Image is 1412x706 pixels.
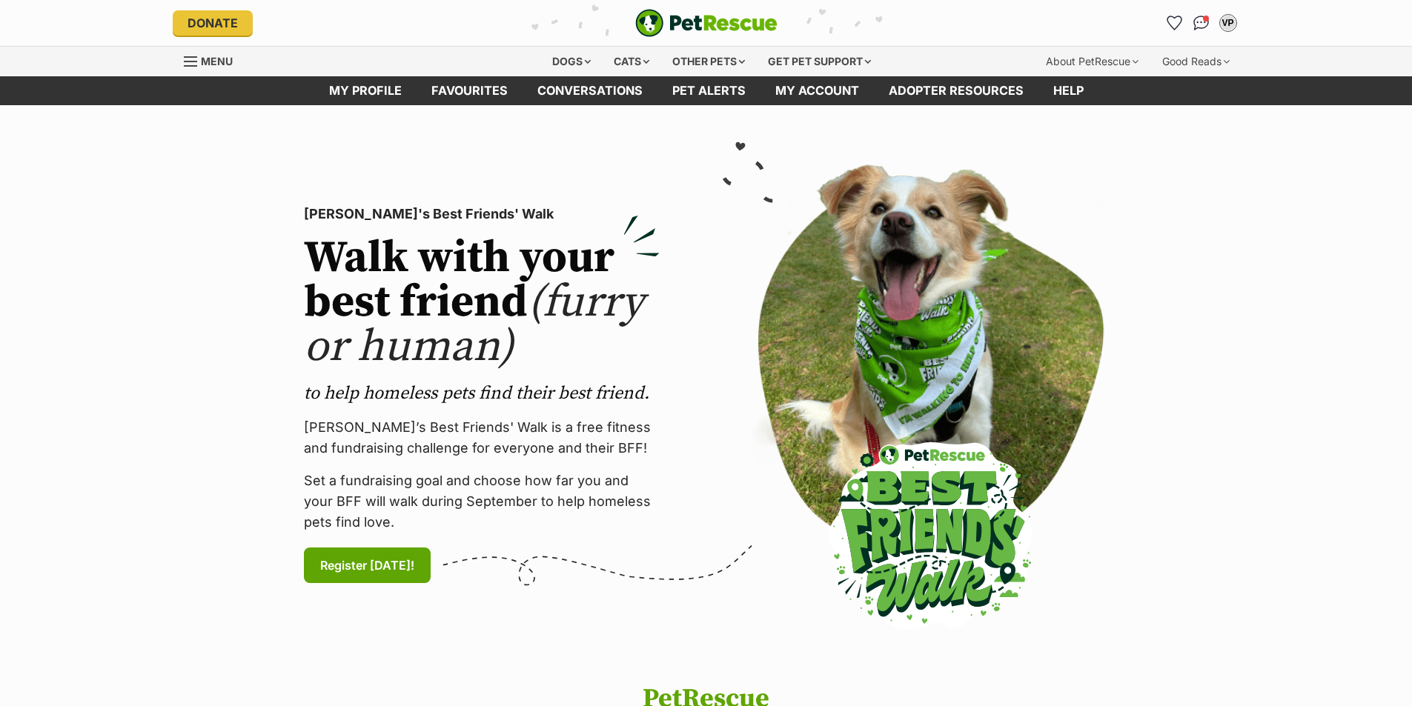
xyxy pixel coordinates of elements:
[635,9,778,37] img: logo-e224e6f780fb5917bec1dbf3a21bbac754714ae5b6737aabdf751b685950b380.svg
[760,76,874,105] a: My account
[523,76,657,105] a: conversations
[304,417,660,459] p: [PERSON_NAME]’s Best Friends' Walk is a free fitness and fundraising challenge for everyone and t...
[603,47,660,76] div: Cats
[1152,47,1240,76] div: Good Reads
[1163,11,1187,35] a: Favourites
[1163,11,1240,35] ul: Account quick links
[1216,11,1240,35] button: My account
[1035,47,1149,76] div: About PetRescue
[201,55,233,67] span: Menu
[874,76,1038,105] a: Adopter resources
[542,47,601,76] div: Dogs
[758,47,881,76] div: Get pet support
[662,47,755,76] div: Other pets
[635,9,778,37] a: PetRescue
[657,76,760,105] a: Pet alerts
[320,556,414,574] span: Register [DATE]!
[417,76,523,105] a: Favourites
[304,236,660,370] h2: Walk with your best friend
[1038,76,1098,105] a: Help
[304,470,660,533] p: Set a fundraising goal and choose how far you and your BFF will walk during September to help hom...
[304,275,644,375] span: (furry or human)
[184,47,243,73] a: Menu
[1193,16,1209,30] img: chat-41dd97257d64d25036548639549fe6c8038ab92f7586957e7f3b1b290dea8141.svg
[304,382,660,405] p: to help homeless pets find their best friend.
[1190,11,1213,35] a: Conversations
[304,547,431,583] a: Register [DATE]!
[1221,16,1236,30] div: VP
[314,76,417,105] a: My profile
[304,204,660,224] p: [PERSON_NAME]'s Best Friends' Walk
[173,10,253,36] a: Donate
